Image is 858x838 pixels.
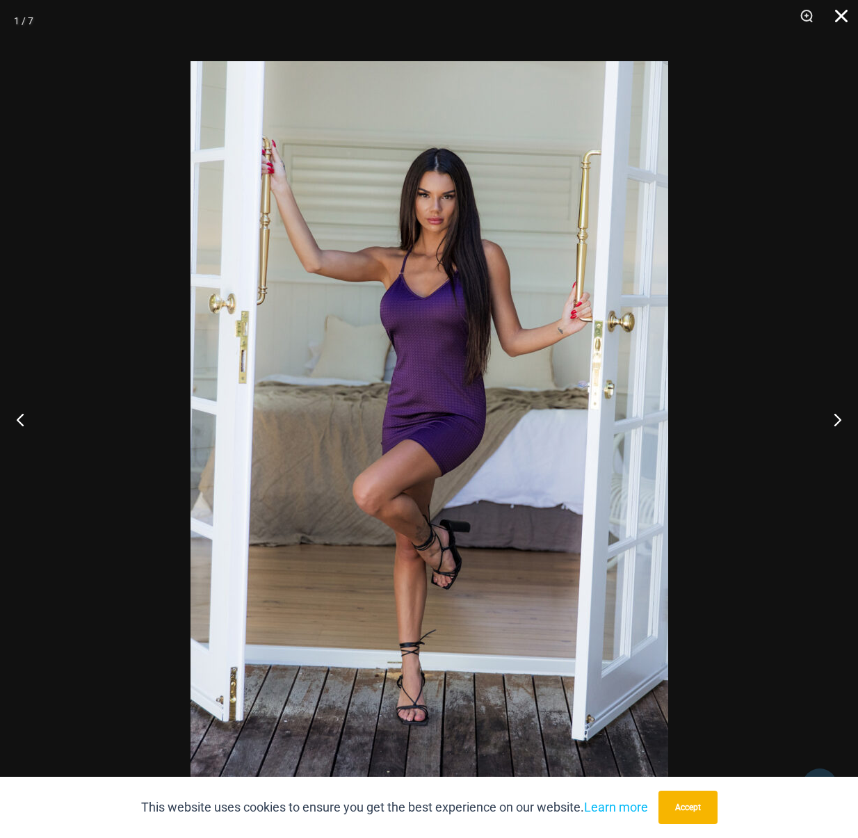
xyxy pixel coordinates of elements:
[141,797,648,818] p: This website uses cookies to ensure you get the best experience on our website.
[584,800,648,814] a: Learn more
[658,791,718,824] button: Accept
[14,10,33,31] div: 1 / 7
[191,61,668,777] img: Delta Purple 5612 Dress 01
[806,385,858,454] button: Next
